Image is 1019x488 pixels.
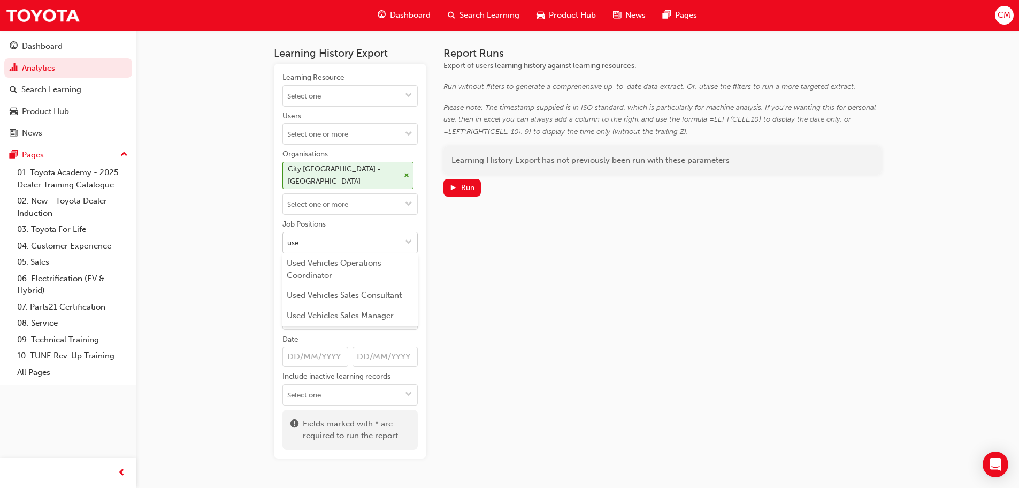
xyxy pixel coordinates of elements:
input: Date [353,347,418,367]
span: news-icon [613,9,621,22]
button: CM [995,6,1014,25]
a: 02. New - Toyota Dealer Induction [13,193,132,221]
span: CM [998,9,1010,21]
a: 03. Toyota For Life [13,221,132,238]
span: guage-icon [378,9,386,22]
div: Users [282,111,301,122]
a: Search Learning [4,80,132,100]
div: Open Intercom Messenger [983,452,1008,477]
a: car-iconProduct Hub [528,4,604,26]
li: Used Vehicles Sales Manager [282,305,418,326]
input: Date [282,347,348,367]
a: Product Hub [4,102,132,122]
div: Learning History Export has not previously been run with these parameters [443,146,882,175]
div: Learning Resource [282,72,344,83]
span: down-icon [405,200,412,209]
span: News [625,9,646,21]
span: Export of users learning history against learning resources. [443,61,636,70]
div: Product Hub [22,106,69,118]
a: 09. Technical Training [13,332,132,348]
span: news-icon [10,129,18,138]
a: 05. Sales [13,254,132,271]
button: toggle menu [400,385,417,405]
input: OrganisationsCity [GEOGRAPHIC_DATA] - [GEOGRAPHIC_DATA]cross-icontoggle menu [283,194,417,214]
li: Used Vehicles Operations Coordinator [282,253,418,286]
span: cross-icon [404,172,409,179]
span: car-icon [10,107,18,117]
div: Organisations [282,149,328,160]
input: Job Positionstoggle menu [283,232,417,253]
span: prev-icon [118,467,126,480]
a: 04. Customer Experience [13,238,132,254]
span: Pages [675,9,697,21]
span: search-icon [10,85,17,95]
li: Used Vehicles Sales Consultant [282,286,418,306]
a: news-iconNews [604,4,654,26]
button: toggle menu [400,194,417,214]
button: Pages [4,145,132,165]
div: Dashboard [22,40,63,52]
h3: Report Runs [443,47,882,59]
span: guage-icon [10,42,18,51]
span: car-icon [537,9,545,22]
a: All Pages [13,364,132,381]
div: Please note: The timestamp supplied is in ISO standard, which is particularly for machine analysi... [443,102,882,138]
a: 07. Parts21 Certification [13,299,132,316]
a: 08. Service [13,315,132,332]
span: exclaim-icon [290,418,298,442]
div: News [22,127,42,139]
button: DashboardAnalyticsSearch LearningProduct HubNews [4,34,132,145]
span: down-icon [405,92,412,101]
a: 01. Toyota Academy - 2025 Dealer Training Catalogue [13,164,132,193]
span: down-icon [405,130,412,139]
div: Date [282,334,298,345]
span: Search Learning [459,9,519,21]
a: News [4,123,132,143]
div: Pages [22,149,44,161]
input: Userstoggle menu [283,124,417,144]
a: search-iconSearch Learning [439,4,528,26]
span: up-icon [120,148,128,162]
a: 06. Electrification (EV & Hybrid) [13,271,132,299]
span: Product Hub [549,9,596,21]
div: Run without filters to generate a comprehensive up-to-date data extract. Or, utilise the filters ... [443,81,882,93]
input: Include inactive learning recordstoggle menu [283,385,417,405]
a: Dashboard [4,36,132,56]
div: Job Positions [282,219,326,230]
a: 10. TUNE Rev-Up Training [13,348,132,364]
div: City [GEOGRAPHIC_DATA] - [GEOGRAPHIC_DATA] [288,163,400,187]
div: Run [461,183,474,192]
span: pages-icon [10,151,18,160]
a: Analytics [4,58,132,78]
button: toggle menu [400,232,417,253]
input: Learning Resourcetoggle menu [283,86,417,106]
h3: Learning History Export [274,47,426,59]
span: down-icon [405,238,412,247]
span: down-icon [405,391,412,400]
span: Fields marked with * are required to run the report. [303,418,410,442]
button: toggle menu [400,124,417,144]
a: pages-iconPages [654,4,706,26]
button: Run [443,179,481,197]
span: pages-icon [663,9,671,22]
span: search-icon [448,9,455,22]
button: toggle menu [400,86,417,106]
div: Search Learning [21,84,81,96]
div: Include inactive learning records [282,371,390,382]
span: Dashboard [390,9,431,21]
span: play-icon [449,184,457,193]
span: chart-icon [10,64,18,73]
a: guage-iconDashboard [369,4,439,26]
img: Trak [5,3,80,27]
